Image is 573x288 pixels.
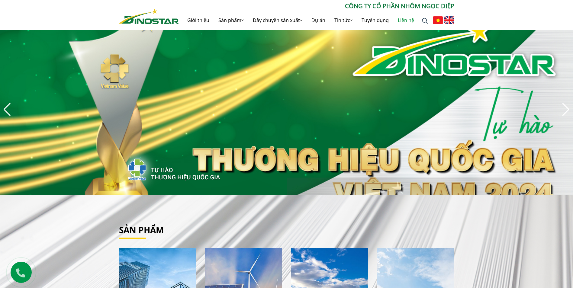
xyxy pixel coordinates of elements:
a: Sản phẩm [119,224,164,235]
a: Giới thiệu [183,11,214,30]
img: Nhôm Dinostar [119,9,179,24]
a: Dự án [307,11,330,30]
a: Tin tức [330,11,357,30]
a: Liên hệ [393,11,419,30]
img: search [422,18,428,24]
img: Tiếng Việt [433,16,443,24]
div: Next slide [562,103,570,116]
img: thqg [110,148,221,189]
a: Tuyển dụng [357,11,393,30]
div: Previous slide [3,103,11,116]
a: Dây chuyền sản xuất [248,11,307,30]
a: Nhôm Dinostar [119,8,179,24]
a: Sản phẩm [214,11,248,30]
p: CÔNG TY CỔ PHẦN NHÔM NGỌC DIỆP [179,2,454,11]
img: English [444,16,454,24]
